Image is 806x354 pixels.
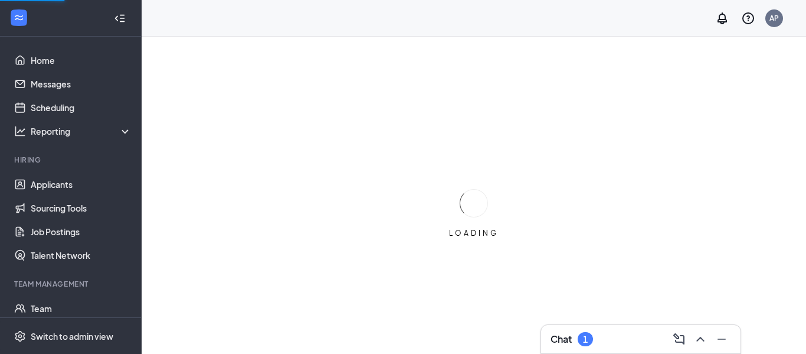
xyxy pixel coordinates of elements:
button: Minimize [712,330,731,349]
iframe: Intercom live chat [766,314,794,342]
svg: Analysis [14,125,26,137]
div: Hiring [14,155,129,165]
div: Switch to admin view [31,330,113,342]
svg: Collapse [114,12,126,24]
button: ChevronUp [691,330,710,349]
svg: WorkstreamLogo [13,12,25,24]
svg: Minimize [715,332,729,346]
a: Sourcing Tools [31,196,132,220]
a: Job Postings [31,220,132,243]
svg: Settings [14,330,26,342]
a: Home [31,48,132,72]
div: Team Management [14,279,129,289]
div: LOADING [444,228,503,238]
a: Messages [31,72,132,96]
h3: Chat [551,333,572,346]
button: ComposeMessage [670,330,689,349]
a: Talent Network [31,243,132,267]
a: Applicants [31,173,132,196]
svg: ComposeMessage [672,332,686,346]
div: Reporting [31,125,132,137]
svg: ChevronUp [693,332,707,346]
a: Scheduling [31,96,132,119]
div: AP [769,13,779,23]
svg: QuestionInfo [741,11,755,25]
svg: Notifications [715,11,729,25]
div: 1 [583,334,588,345]
a: Team [31,297,132,320]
